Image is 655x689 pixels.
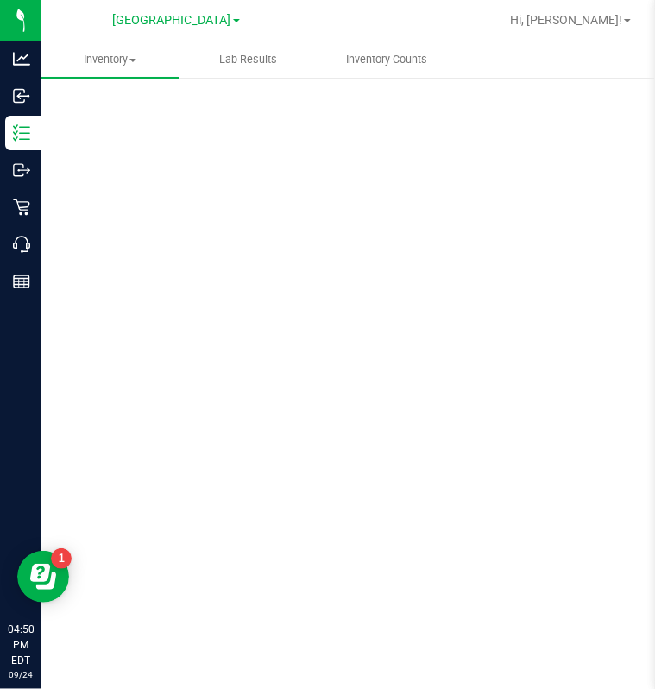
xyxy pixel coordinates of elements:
inline-svg: Inbound [13,87,30,104]
a: Inventory [41,41,179,78]
iframe: Resource center unread badge [51,548,72,569]
span: Inventory [41,52,179,67]
a: Inventory Counts [318,41,456,78]
iframe: Resource center [17,551,69,603]
inline-svg: Call Center [13,236,30,253]
inline-svg: Inventory [13,124,30,142]
p: 09/24 [8,668,34,681]
span: Inventory Counts [323,52,450,67]
span: [GEOGRAPHIC_DATA] [113,13,231,28]
a: Lab Results [179,41,318,78]
p: 04:50 PM EDT [8,622,34,668]
inline-svg: Reports [13,273,30,290]
span: Lab Results [196,52,300,67]
span: Hi, [PERSON_NAME]! [510,13,622,27]
inline-svg: Analytics [13,50,30,67]
inline-svg: Retail [13,199,30,216]
inline-svg: Outbound [13,161,30,179]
